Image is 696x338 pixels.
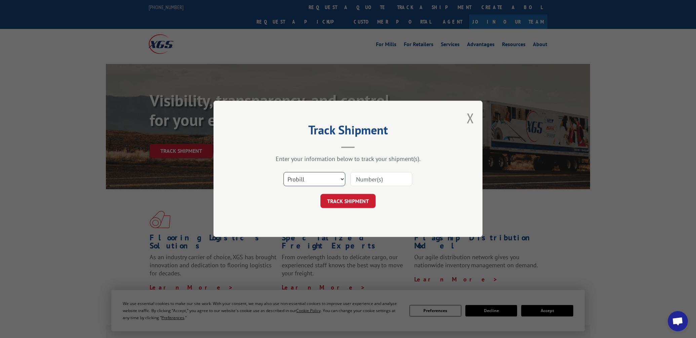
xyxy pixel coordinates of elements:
h2: Track Shipment [247,125,449,138]
div: Open chat [668,311,688,331]
button: TRACK SHIPMENT [320,194,376,208]
div: Enter your information below to track your shipment(s). [247,155,449,163]
input: Number(s) [350,172,412,187]
button: Close modal [467,109,474,127]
